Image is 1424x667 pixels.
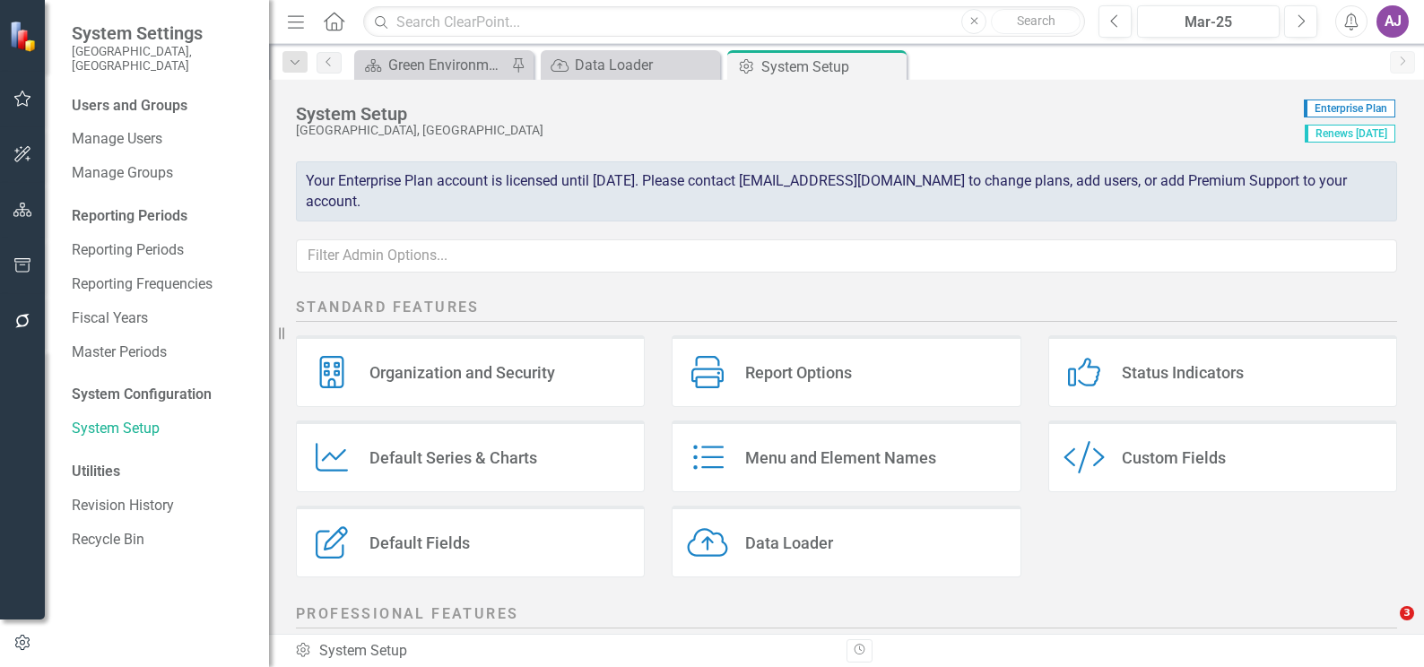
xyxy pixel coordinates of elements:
[296,298,1397,322] h2: Standard Features
[72,163,251,184] a: Manage Groups
[745,533,833,553] div: Data Loader
[296,104,1295,124] div: System Setup
[745,362,852,383] div: Report Options
[1122,362,1244,383] div: Status Indicators
[1376,5,1409,38] button: AJ
[72,240,251,261] a: Reporting Periods
[72,530,251,550] a: Recycle Bin
[1143,12,1273,33] div: Mar-25
[1017,13,1055,28] span: Search
[575,54,716,76] div: Data Loader
[761,56,902,78] div: System Setup
[363,6,1085,38] input: Search ClearPoint...
[359,54,507,76] a: Green Environment Landing Page
[369,362,555,383] div: Organization and Security
[296,124,1295,137] div: [GEOGRAPHIC_DATA], [GEOGRAPHIC_DATA]
[72,462,251,482] div: Utilities
[72,22,251,44] span: System Settings
[296,604,1397,628] h2: Professional Features
[72,385,251,405] div: System Configuration
[991,9,1081,34] button: Search
[1137,5,1280,38] button: Mar-25
[72,96,251,117] div: Users and Groups
[1363,606,1406,649] iframe: Intercom live chat
[1400,606,1414,620] span: 3
[296,239,1397,273] input: Filter Admin Options...
[72,496,251,516] a: Revision History
[369,533,470,553] div: Default Fields
[1305,125,1395,143] span: Renews [DATE]
[545,54,716,76] a: Data Loader
[745,447,936,468] div: Menu and Element Names
[72,342,251,363] a: Master Periods
[72,274,251,295] a: Reporting Frequencies
[72,206,251,227] div: Reporting Periods
[388,54,507,76] div: Green Environment Landing Page
[72,129,251,150] a: Manage Users
[9,21,40,52] img: ClearPoint Strategy
[72,308,251,329] a: Fiscal Years
[296,161,1397,222] div: Your Enterprise Plan account is licensed until [DATE]. Please contact [EMAIL_ADDRESS][DOMAIN_NAME...
[72,419,251,439] a: System Setup
[1122,447,1226,468] div: Custom Fields
[369,447,537,468] div: Default Series & Charts
[1304,100,1395,117] span: Enterprise Plan
[72,44,251,74] small: [GEOGRAPHIC_DATA], [GEOGRAPHIC_DATA]
[294,641,833,662] div: System Setup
